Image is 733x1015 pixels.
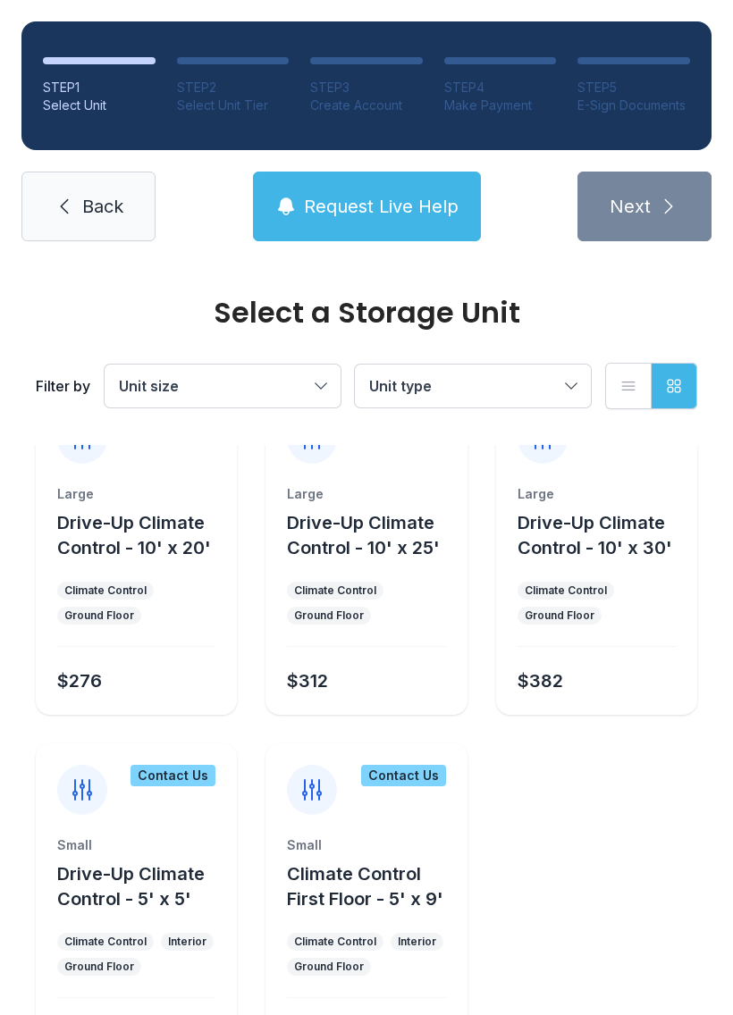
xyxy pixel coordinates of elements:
[310,79,423,96] div: STEP 3
[57,861,230,911] button: Drive-Up Climate Control - 5' x 5'
[287,485,445,503] div: Large
[355,365,591,407] button: Unit type
[577,96,690,114] div: E-Sign Documents
[119,377,179,395] span: Unit size
[294,935,376,949] div: Climate Control
[64,960,134,974] div: Ground Floor
[518,512,672,558] span: Drive-Up Climate Control - 10' x 30'
[369,377,432,395] span: Unit type
[361,765,446,786] div: Contact Us
[294,608,364,623] div: Ground Floor
[57,836,215,854] div: Small
[518,510,690,560] button: Drive-Up Climate Control - 10' x 30'
[287,668,328,693] div: $312
[131,765,215,786] div: Contact Us
[287,836,445,854] div: Small
[287,861,459,911] button: Climate Control First Floor - 5' x 9'
[577,79,690,96] div: STEP 5
[64,935,147,949] div: Climate Control
[444,96,557,114] div: Make Payment
[294,960,364,974] div: Ground Floor
[64,583,147,598] div: Climate Control
[64,608,134,623] div: Ground Floor
[444,79,557,96] div: STEP 4
[287,863,443,910] span: Climate Control First Floor - 5' x 9'
[57,668,102,693] div: $276
[36,298,697,327] div: Select a Storage Unit
[36,375,90,397] div: Filter by
[82,194,123,219] span: Back
[525,583,607,598] div: Climate Control
[518,668,563,693] div: $382
[518,485,676,503] div: Large
[105,365,341,407] button: Unit size
[287,510,459,560] button: Drive-Up Climate Control - 10' x 25'
[57,510,230,560] button: Drive-Up Climate Control - 10' x 20'
[398,935,436,949] div: Interior
[287,512,440,558] span: Drive-Up Climate Control - 10' x 25'
[525,608,594,623] div: Ground Floor
[43,79,156,96] div: STEP 1
[177,96,290,114] div: Select Unit Tier
[610,194,651,219] span: Next
[43,96,156,114] div: Select Unit
[177,79,290,96] div: STEP 2
[294,583,376,598] div: Climate Control
[310,96,423,114] div: Create Account
[57,512,211,558] span: Drive-Up Climate Control - 10' x 20'
[304,194,459,219] span: Request Live Help
[57,863,205,910] span: Drive-Up Climate Control - 5' x 5'
[57,485,215,503] div: Large
[168,935,206,949] div: Interior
